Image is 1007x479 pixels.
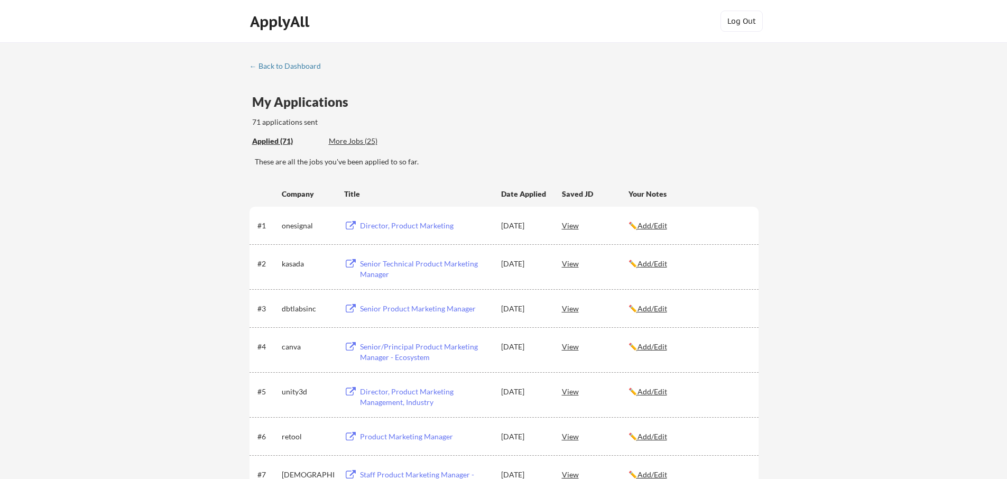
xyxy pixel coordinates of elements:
div: [DATE] [501,259,548,269]
div: View [562,427,629,446]
u: Add/Edit [638,387,667,396]
div: Title [344,189,491,199]
div: Director, Product Marketing Management, Industry [360,386,491,407]
div: ApplyAll [250,13,312,31]
div: #1 [257,220,278,231]
div: [DATE] [501,431,548,442]
div: ✏️ [629,259,749,269]
div: ✏️ [629,386,749,397]
div: [DATE] [501,342,548,352]
div: kasada [282,259,335,269]
div: ← Back to Dashboard [250,62,329,70]
div: View [562,382,629,401]
div: View [562,254,629,273]
div: View [562,337,629,356]
div: ✏️ [629,303,749,314]
div: ✏️ [629,431,749,442]
div: Your Notes [629,189,749,199]
div: canva [282,342,335,352]
u: Add/Edit [638,470,667,479]
div: Product Marketing Manager [360,431,491,442]
div: #6 [257,431,278,442]
div: ✏️ [629,342,749,352]
div: #5 [257,386,278,397]
u: Add/Edit [638,259,667,268]
div: View [562,216,629,235]
div: Saved JD [562,184,629,203]
div: My Applications [252,96,357,108]
u: Add/Edit [638,304,667,313]
div: onesignal [282,220,335,231]
div: These are job applications we think you'd be a good fit for, but couldn't apply you to automatica... [329,136,407,147]
div: View [562,299,629,318]
div: These are all the jobs you've been applied to so far. [255,156,759,167]
div: #2 [257,259,278,269]
div: #4 [257,342,278,352]
div: Applied (71) [252,136,321,146]
div: #3 [257,303,278,314]
div: retool [282,431,335,442]
u: Add/Edit [638,342,667,351]
button: Log Out [720,11,763,32]
div: Company [282,189,335,199]
div: 71 applications sent [252,117,457,127]
div: [DATE] [501,386,548,397]
div: Senior Product Marketing Manager [360,303,491,314]
u: Add/Edit [638,221,667,230]
div: Date Applied [501,189,548,199]
div: [DATE] [501,303,548,314]
div: These are all the jobs you've been applied to so far. [252,136,321,147]
div: Director, Product Marketing [360,220,491,231]
div: [DATE] [501,220,548,231]
div: Senior Technical Product Marketing Manager [360,259,491,279]
div: Senior/Principal Product Marketing Manager - Ecosystem [360,342,491,362]
div: unity3d [282,386,335,397]
div: More Jobs (25) [329,136,407,146]
u: Add/Edit [638,432,667,441]
a: ← Back to Dashboard [250,62,329,72]
div: dbtlabsinc [282,303,335,314]
div: ✏️ [629,220,749,231]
